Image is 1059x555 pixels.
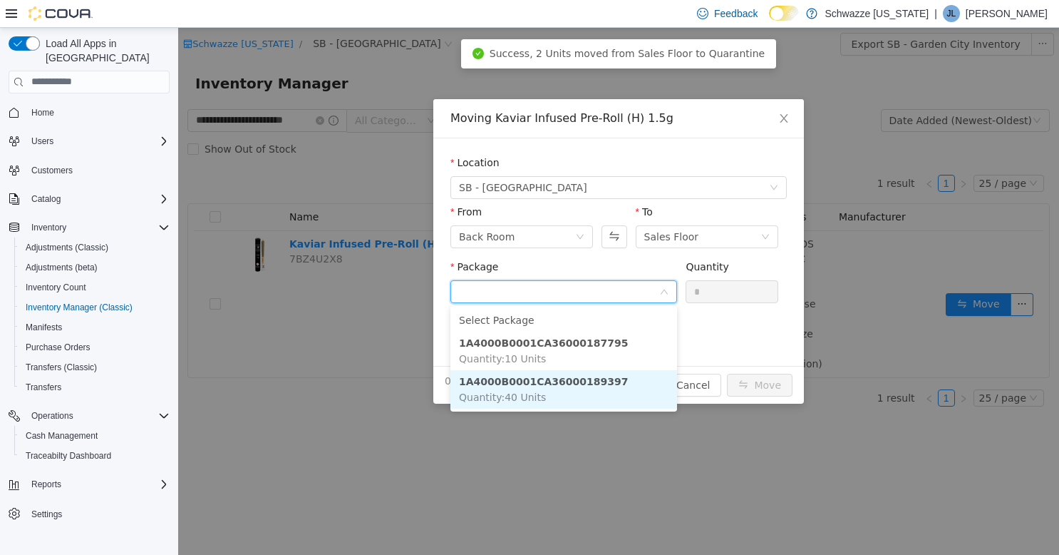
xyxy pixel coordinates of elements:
[26,407,170,424] span: Operations
[3,131,175,151] button: Users
[14,238,175,258] button: Adjustments (Classic)
[20,279,92,296] a: Inventory Count
[20,447,170,464] span: Traceabilty Dashboard
[20,359,170,376] span: Transfers (Classic)
[26,407,79,424] button: Operations
[14,446,175,466] button: Traceabilty Dashboard
[20,279,170,296] span: Inventory Count
[3,102,175,123] button: Home
[14,317,175,337] button: Manifests
[281,364,368,375] span: Quantity : 40 Units
[294,20,306,31] i: icon: check-circle
[272,178,304,190] label: From
[947,5,956,22] span: JL
[272,281,499,304] li: Select Package
[281,348,450,360] strong: 1A4000B0001CA36000189397
[20,259,103,276] a: Adjustments (beta)
[20,319,170,336] span: Manifests
[592,156,600,166] i: icon: down
[26,476,170,493] span: Reports
[14,426,175,446] button: Cash Management
[281,198,336,220] div: Back Room
[40,36,170,65] span: Load All Apps in [GEOGRAPHIC_DATA]
[14,357,175,377] button: Transfers (Classic)
[281,325,368,337] span: Quantity : 10 Units
[26,219,72,236] button: Inventory
[14,337,175,357] button: Purchase Orders
[31,136,53,147] span: Users
[20,239,114,256] a: Adjustments (Classic)
[3,218,175,238] button: Inventory
[281,149,409,170] span: SB - Garden City
[272,129,321,141] label: Location
[26,262,98,273] span: Adjustments (beta)
[14,377,175,397] button: Transfers
[14,297,175,317] button: Inventory Manager (Classic)
[26,133,170,150] span: Users
[934,5,937,22] p: |
[507,233,551,245] label: Quantity
[487,346,543,369] button: Cancel
[26,133,59,150] button: Users
[29,6,93,21] img: Cova
[272,304,499,342] li: 1A4000B0001CA36000187795
[26,104,60,121] a: Home
[20,299,170,316] span: Inventory Manager (Classic)
[26,242,108,253] span: Adjustments (Classic)
[423,198,448,220] button: Swap
[20,339,96,356] a: Purchase Orders
[20,299,138,316] a: Inventory Manager (Classic)
[26,476,67,493] button: Reports
[26,162,78,179] a: Customers
[26,362,97,373] span: Transfers (Classic)
[31,107,54,118] span: Home
[14,277,175,297] button: Inventory Count
[272,233,320,245] label: Package
[20,379,170,396] span: Transfers
[26,504,170,522] span: Settings
[769,6,799,21] input: Dark Mode
[398,205,406,215] i: icon: down
[26,161,170,179] span: Customers
[20,447,117,464] a: Traceabilty Dashboard
[966,5,1048,22] p: [PERSON_NAME]
[311,20,587,31] span: Success, 2 Units moved from Sales Floor to Quarantine
[26,190,66,208] button: Catalog
[20,259,170,276] span: Adjustments (beta)
[26,219,170,236] span: Inventory
[20,319,68,336] a: Manifests
[26,302,133,313] span: Inventory Manager (Classic)
[281,310,450,321] strong: 1A4000B0001CA36000187795
[20,379,67,396] a: Transfers
[20,239,170,256] span: Adjustments (Classic)
[549,346,614,369] button: icon: swapMove
[26,430,98,442] span: Cash Management
[281,255,481,276] input: Package
[26,282,86,293] span: Inventory Count
[466,198,521,220] div: Sales Floor
[20,359,103,376] a: Transfers (Classic)
[272,342,499,381] li: 1A4000B0001CA36000189397
[31,222,66,233] span: Inventory
[31,410,73,422] span: Operations
[714,6,758,21] span: Feedback
[31,165,73,176] span: Customers
[943,5,960,22] div: John Lieder
[20,339,170,356] span: Purchase Orders
[3,189,175,209] button: Catalog
[482,260,490,270] i: icon: down
[26,322,62,333] span: Manifests
[583,205,592,215] i: icon: down
[14,258,175,277] button: Adjustments (beta)
[26,382,61,393] span: Transfers
[825,5,929,22] p: Schwazze [US_STATE]
[20,427,103,444] a: Cash Management
[3,503,175,524] button: Settings
[458,178,475,190] label: To
[267,346,378,361] span: 0 Units will be moved.
[3,474,175,494] button: Reports
[31,479,61,490] span: Reports
[26,190,170,208] span: Catalog
[20,427,170,444] span: Cash Management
